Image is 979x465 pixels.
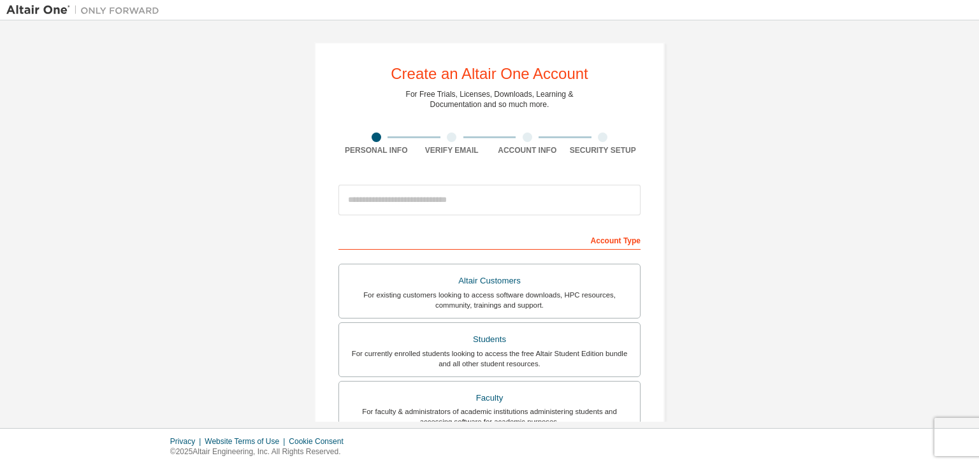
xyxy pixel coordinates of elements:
[391,66,588,82] div: Create an Altair One Account
[338,145,414,155] div: Personal Info
[6,4,166,17] img: Altair One
[414,145,490,155] div: Verify Email
[347,331,632,348] div: Students
[338,229,641,250] div: Account Type
[205,436,289,447] div: Website Terms of Use
[347,290,632,310] div: For existing customers looking to access software downloads, HPC resources, community, trainings ...
[170,447,351,457] p: © 2025 Altair Engineering, Inc. All Rights Reserved.
[289,436,351,447] div: Cookie Consent
[170,436,205,447] div: Privacy
[406,89,574,110] div: For Free Trials, Licenses, Downloads, Learning & Documentation and so much more.
[347,272,632,290] div: Altair Customers
[347,348,632,369] div: For currently enrolled students looking to access the free Altair Student Edition bundle and all ...
[347,389,632,407] div: Faculty
[565,145,641,155] div: Security Setup
[489,145,565,155] div: Account Info
[347,406,632,427] div: For faculty & administrators of academic institutions administering students and accessing softwa...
